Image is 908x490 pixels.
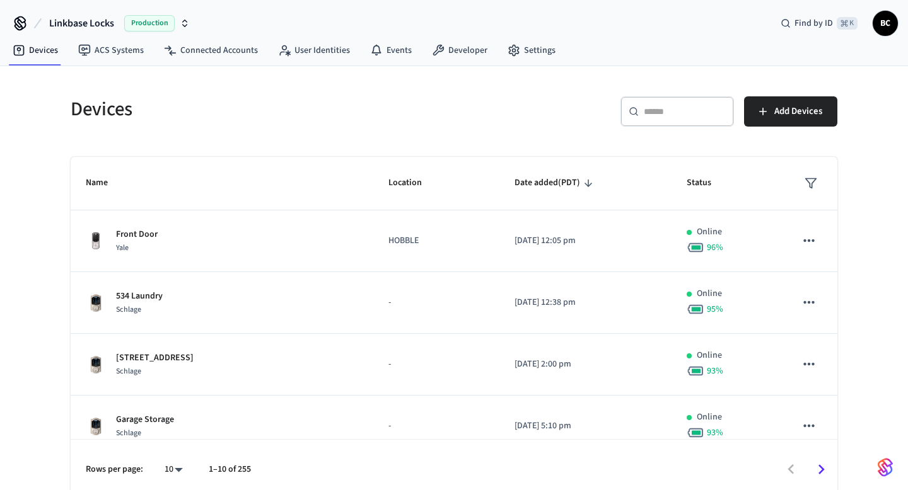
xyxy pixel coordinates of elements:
[388,296,484,309] p: -
[806,455,836,484] button: Go to next page
[71,96,446,122] h5: Devices
[878,457,893,477] img: SeamLogoGradient.69752ec5.svg
[498,39,566,62] a: Settings
[86,231,106,251] img: Yale Assure Touchscreen Wifi Smart Lock, Satin Nickel, Front
[744,96,837,127] button: Add Devices
[209,463,251,476] p: 1–10 of 255
[873,11,898,36] button: BC
[707,426,723,439] span: 93 %
[116,351,194,365] p: [STREET_ADDRESS]
[515,234,656,248] p: [DATE] 12:05 pm
[86,173,124,193] span: Name
[388,419,484,433] p: -
[794,17,833,30] span: Find by ID
[360,39,422,62] a: Events
[116,290,163,303] p: 534 Laundry
[422,39,498,62] a: Developer
[116,228,158,241] p: Front Door
[874,12,897,35] span: BC
[837,17,858,30] span: ⌘ K
[86,355,106,375] img: Schlage Sense Smart Deadbolt with Camelot Trim, Front
[707,241,723,254] span: 96 %
[515,419,656,433] p: [DATE] 5:10 pm
[388,234,484,248] p: HOBBLE
[86,416,106,436] img: Schlage Sense Smart Deadbolt with Camelot Trim, Front
[697,225,722,239] p: Online
[707,303,723,316] span: 95 %
[774,103,822,120] span: Add Devices
[707,365,723,377] span: 93 %
[116,428,141,438] span: Schlage
[158,460,189,479] div: 10
[116,304,141,315] span: Schlage
[388,358,484,371] p: -
[515,173,597,193] span: Date added(PDT)
[116,366,141,377] span: Schlage
[687,173,728,193] span: Status
[515,296,656,309] p: [DATE] 12:38 pm
[49,16,114,31] span: Linkbase Locks
[268,39,360,62] a: User Identities
[116,413,174,426] p: Garage Storage
[124,15,175,31] span: Production
[68,39,154,62] a: ACS Systems
[697,349,722,362] p: Online
[697,411,722,424] p: Online
[388,173,438,193] span: Location
[116,242,129,253] span: Yale
[697,287,722,300] p: Online
[86,463,143,476] p: Rows per page:
[515,358,656,371] p: [DATE] 2:00 pm
[771,12,868,35] div: Find by ID⌘ K
[3,39,68,62] a: Devices
[86,293,106,313] img: Schlage Sense Smart Deadbolt with Camelot Trim, Front
[154,39,268,62] a: Connected Accounts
